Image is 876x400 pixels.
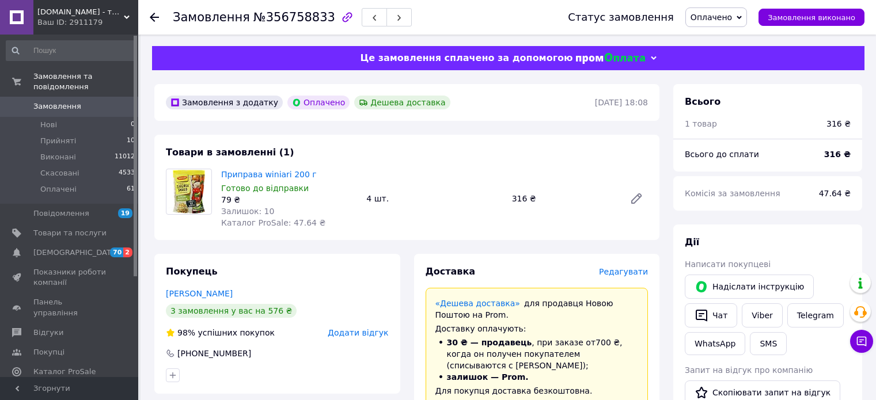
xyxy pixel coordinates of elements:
[221,194,357,205] div: 79 ₴
[40,152,76,162] span: Виконані
[166,289,233,298] a: [PERSON_NAME]
[685,237,699,247] span: Дії
[166,304,297,318] div: 3 замовлення у вас на 576 ₴
[33,208,89,219] span: Повідомлення
[253,10,335,24] span: №356758833
[354,96,450,109] div: Дешева доставка
[127,184,135,195] span: 61
[123,247,132,257] span: 2
[435,298,639,321] div: для продавця Новою Поштою на Prom.
[685,303,737,327] button: Чат
[576,53,645,64] img: evopay logo
[750,332,787,355] button: SMS
[33,367,96,377] span: Каталог ProSale
[166,327,275,338] div: успішних покупок
[177,328,195,337] span: 98%
[33,228,107,238] span: Товари та послуги
[40,168,79,178] span: Скасовані
[166,169,211,214] img: Приправа winiari 200 г
[685,150,759,159] span: Всього до сплати
[110,247,123,257] span: 70
[287,96,350,109] div: Оплачено
[221,184,309,193] span: Готово до відправки
[115,152,135,162] span: 11012
[685,260,771,269] span: Написати покупцеві
[759,9,864,26] button: Замовлення виконано
[166,96,283,109] div: Замовлення з додатку
[33,267,107,288] span: Показники роботи компанії
[685,119,717,128] span: 1 товар
[787,303,844,327] a: Telegram
[824,150,851,159] b: 316 ₴
[221,170,317,179] a: Приправа winiari 200 г
[599,267,648,276] span: Редагувати
[568,12,674,23] div: Статус замовлення
[819,189,851,198] span: 47.64 ₴
[150,12,159,23] div: Повернутися назад
[176,348,252,359] div: [PHONE_NUMBER]
[447,338,532,347] span: 30 ₴ — продавець
[435,385,639,397] div: Для покупця доставка безкоштовна.
[166,266,218,277] span: Покупець
[685,189,780,198] span: Комісія за замовлення
[435,299,520,308] a: «Дешева доставка»
[33,247,119,258] span: [DEMOGRAPHIC_DATA]
[768,13,855,22] span: Замовлення виконано
[221,207,274,216] span: Залишок: 10
[33,71,138,92] span: Замовлення та повідомлення
[118,208,132,218] span: 19
[426,266,476,277] span: Доставка
[507,191,620,207] div: 316 ₴
[166,147,294,158] span: Товари в замовленні (1)
[360,52,572,63] span: Це замовлення сплачено за допомогою
[685,365,813,375] span: Запит на відгук про компанію
[826,118,851,129] div: 316 ₴
[119,168,135,178] span: 4533
[625,187,648,210] a: Редагувати
[595,98,648,107] time: [DATE] 18:08
[685,96,720,107] span: Всього
[40,136,76,146] span: Прийняті
[37,17,138,28] div: Ваш ID: 2911179
[37,7,124,17] span: Domko.online - товари для дому
[6,40,136,61] input: Пошук
[33,297,107,318] span: Панель управління
[131,120,135,130] span: 0
[685,332,745,355] a: WhatsApp
[362,191,507,207] div: 4 шт.
[33,327,63,338] span: Відгуки
[33,347,65,357] span: Покупці
[435,323,639,334] div: Доставку оплачують:
[691,13,732,22] span: Оплачено
[685,275,814,299] button: Надіслати інструкцію
[447,372,529,382] span: залишок — Prom.
[127,136,135,146] span: 10
[850,330,873,353] button: Чат з покупцем
[173,10,250,24] span: Замовлення
[33,101,81,112] span: Замовлення
[221,218,325,227] span: Каталог ProSale: 47.64 ₴
[328,328,388,337] span: Додати відгук
[40,184,77,195] span: Оплачені
[435,337,639,371] li: , при заказе от 700 ₴ , когда он получен покупателем (списываются с [PERSON_NAME]);
[742,303,782,327] a: Viber
[40,120,57,130] span: Нові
